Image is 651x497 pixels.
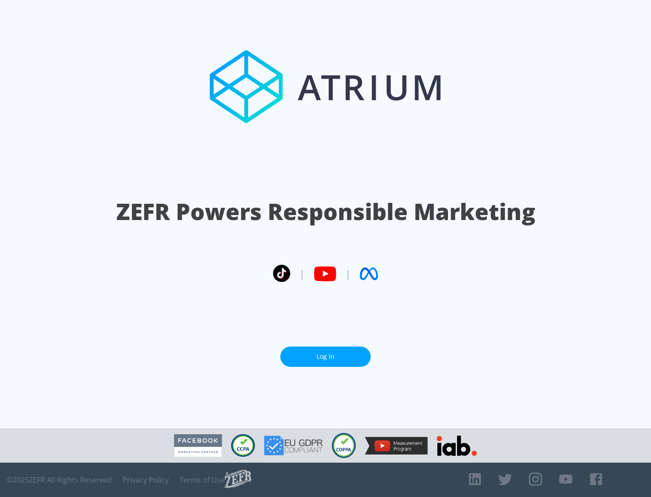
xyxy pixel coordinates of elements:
img: YouTube Measurement Program [365,437,428,455]
img: COPPA Compliant [332,433,356,458]
img: Facebook Marketing Partner [174,434,222,457]
h1: ZEFR Powers Responsible Marketing [116,196,535,227]
img: CCPA Compliant [231,434,255,457]
span: © 2025 ZEFR All Rights Reserved [7,475,112,484]
img: IAB [437,436,477,456]
span: | [345,267,351,281]
img: GDPR Compliant [264,436,323,455]
a: Terms of Use [179,475,225,484]
a: Log In [280,347,371,367]
a: Privacy Policy [123,475,169,484]
span: | [299,267,305,281]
